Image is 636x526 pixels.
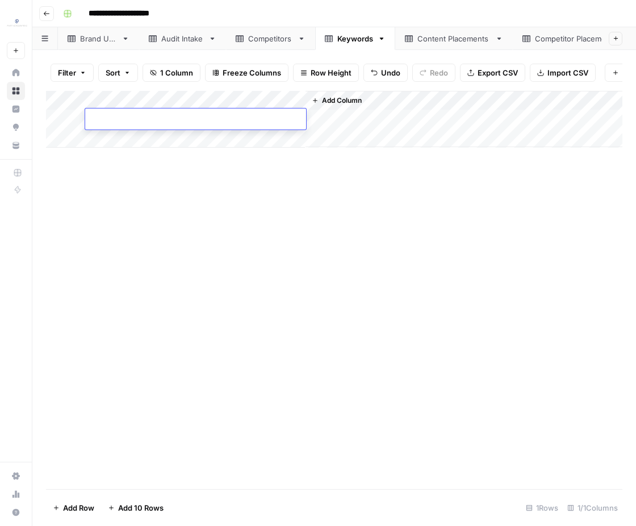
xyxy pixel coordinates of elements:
[412,64,455,82] button: Redo
[381,67,400,78] span: Undo
[7,136,25,155] a: Your Data
[7,9,25,37] button: Workspace: PartnerCentric Sales Tools
[205,64,288,82] button: Freeze Columns
[226,27,315,50] a: Competitors
[101,499,170,517] button: Add 10 Rows
[417,33,491,44] div: Content Placements
[160,67,193,78] span: 1 Column
[337,33,373,44] div: Keywords
[98,64,138,82] button: Sort
[46,499,101,517] button: Add Row
[311,67,352,78] span: Row Height
[7,100,25,118] a: Insights
[143,64,200,82] button: 1 Column
[106,67,120,78] span: Sort
[430,67,448,78] span: Redo
[161,33,204,44] div: Audit Intake
[530,64,596,82] button: Import CSV
[547,67,588,78] span: Import CSV
[7,485,25,503] a: Usage
[118,502,164,514] span: Add 10 Rows
[521,499,563,517] div: 1 Rows
[63,502,94,514] span: Add Row
[322,95,362,106] span: Add Column
[293,64,359,82] button: Row Height
[7,13,27,34] img: PartnerCentric Sales Tools Logo
[363,64,408,82] button: Undo
[535,33,620,44] div: Competitor Placements
[563,499,622,517] div: 1/1 Columns
[58,27,139,50] a: Brand URL
[223,67,281,78] span: Freeze Columns
[395,27,513,50] a: Content Placements
[478,67,518,78] span: Export CSV
[7,467,25,485] a: Settings
[460,64,525,82] button: Export CSV
[248,33,293,44] div: Competitors
[80,33,117,44] div: Brand URL
[315,27,395,50] a: Keywords
[58,67,76,78] span: Filter
[7,118,25,136] a: Opportunities
[51,64,94,82] button: Filter
[7,82,25,100] a: Browse
[139,27,226,50] a: Audit Intake
[307,93,366,108] button: Add Column
[7,64,25,82] a: Home
[7,503,25,521] button: Help + Support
